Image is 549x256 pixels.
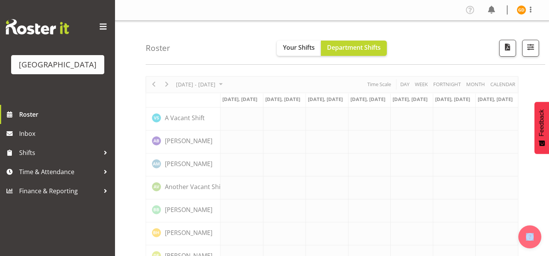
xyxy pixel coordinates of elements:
[19,109,111,120] span: Roster
[283,43,315,52] span: Your Shifts
[327,43,381,52] span: Department Shifts
[522,40,539,57] button: Filter Shifts
[526,233,534,241] img: help-xxl-2.png
[499,40,516,57] button: Download a PDF of the roster according to the set date range.
[19,166,100,178] span: Time & Attendance
[321,41,387,56] button: Department Shifts
[19,128,111,139] span: Inbox
[146,44,170,52] h4: Roster
[19,185,100,197] span: Finance & Reporting
[534,102,549,154] button: Feedback - Show survey
[19,59,97,70] div: [GEOGRAPHIC_DATA]
[517,5,526,15] img: greer-dawson11572.jpg
[19,147,100,158] span: Shifts
[277,41,321,56] button: Your Shifts
[6,19,69,34] img: Rosterit website logo
[538,109,545,136] span: Feedback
